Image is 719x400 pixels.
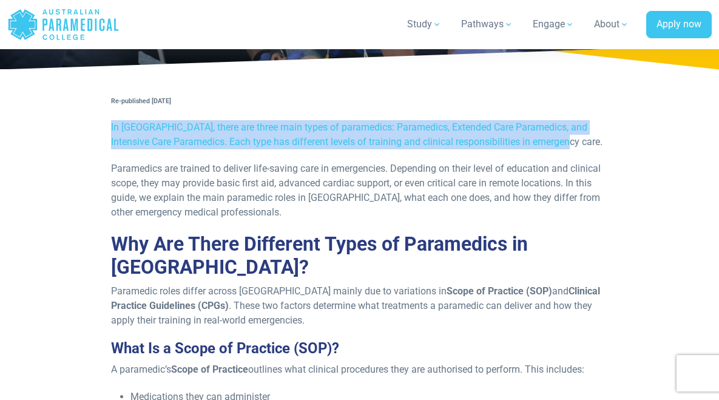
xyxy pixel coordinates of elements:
strong: Re-published [DATE] [111,97,171,105]
a: Study [400,7,449,41]
a: Pathways [454,7,521,41]
strong: Scope of Practice [171,364,248,375]
p: A paramedic’s outlines what clinical procedures they are authorised to perform. This includes: [111,362,607,377]
h3: What Is a Scope of Practice (SOP)? [111,340,607,358]
a: About [587,7,636,41]
a: Australian Paramedical College [7,5,120,44]
strong: Scope of Practice (SOP) [447,285,552,297]
p: Paramedics are trained to deliver life-saving care in emergencies. Depending on their level of ed... [111,161,607,220]
h2: Why Are There Different Types of Paramedics in [GEOGRAPHIC_DATA]? [111,232,607,279]
a: Engage [525,7,582,41]
p: Paramedic roles differ across [GEOGRAPHIC_DATA] mainly due to variations in and . These two facto... [111,284,607,328]
strong: Clinical Practice Guidelines (CPGs) [111,285,600,311]
p: In [GEOGRAPHIC_DATA], there are three main types of paramedics: Paramedics, Extended Care Paramed... [111,120,607,149]
a: Apply now [646,11,712,39]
